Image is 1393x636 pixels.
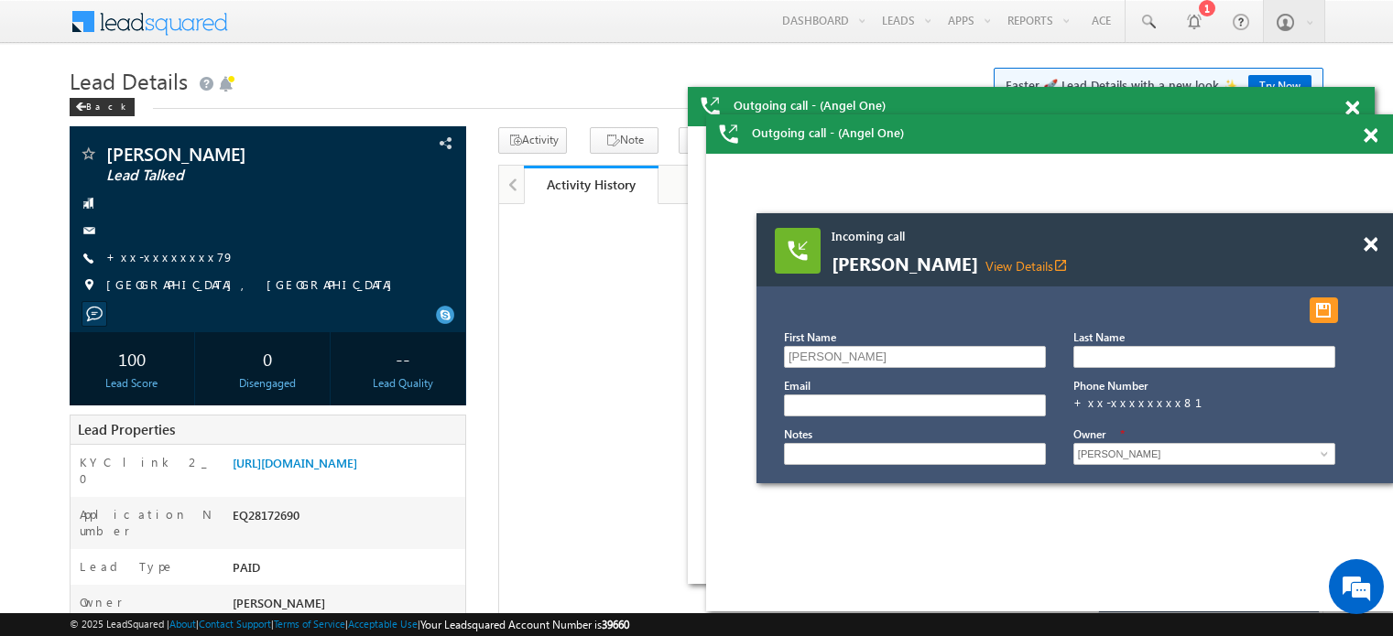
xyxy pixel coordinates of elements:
a: Show All Items [1311,445,1333,463]
span: Lead Talked [106,167,352,185]
label: First Name [784,330,836,344]
span: Lead Properties [78,420,175,438]
label: Last Name [1073,330,1125,344]
div: Disengaged [210,375,325,392]
span: [PERSON_NAME] [832,254,1271,275]
div: 0 [210,341,325,375]
a: Back [70,97,144,113]
label: Phone Number [1073,379,1148,393]
div: 100 [74,341,190,375]
div: Back [70,98,135,116]
button: Activity [498,127,567,154]
a: Lead Details [658,166,793,204]
button: Save and Dispose [1310,297,1338,323]
span: Incoming call [832,228,1271,244]
div: Lead Quality [345,375,461,392]
label: Application Number [80,506,213,539]
div: PAID [228,558,465,584]
a: Terms of Service [274,618,345,630]
label: Owner [80,594,123,610]
button: Task [679,127,747,154]
div: EQ28172690 [228,506,465,532]
i: View Details [1053,258,1068,273]
a: Acceptable Use [348,618,418,630]
div: +xx-xxxxxxxx81 [1073,394,1333,411]
div: Activity History [538,176,645,193]
span: Your Leadsquared Account Number is [420,618,629,631]
span: [GEOGRAPHIC_DATA], [GEOGRAPHIC_DATA] [106,276,401,295]
a: About [169,618,196,630]
label: Owner [1073,427,1105,441]
a: [URL][DOMAIN_NAME] [233,455,357,470]
span: Outgoing call - (Angel One) [752,124,904,141]
span: Outgoing call - (Angel One) [734,97,886,113]
a: View Detailsopen_in_new [985,257,1068,275]
a: Try Now [1248,75,1311,96]
div: -- [345,341,461,375]
span: © 2025 LeadSquared | | | | | [70,616,629,633]
span: 39660 [602,618,629,631]
div: Lead Details [673,174,777,196]
span: [PERSON_NAME] [233,595,325,610]
label: Notes [784,427,812,441]
label: KYC link 2_0 [80,454,213,487]
a: Activity History [524,166,658,204]
span: [PERSON_NAME] [106,145,352,163]
div: Lead Score [74,375,190,392]
span: Faster 🚀 Lead Details with a new look ✨ [1006,76,1311,94]
a: +xx-xxxxxxxx79 [106,249,234,264]
a: Contact Support [199,618,271,630]
span: Lead Details [70,66,188,95]
label: Lead Type [80,558,175,575]
button: Note [590,127,658,154]
label: Email [784,379,811,393]
input: Type to Search [1073,443,1335,465]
